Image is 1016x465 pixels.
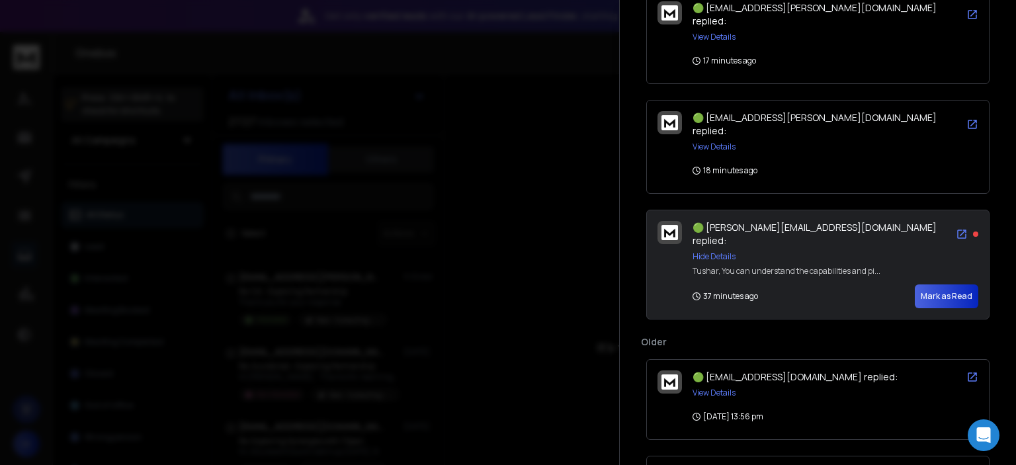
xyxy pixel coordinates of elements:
[693,411,763,422] p: [DATE] 13:56 pm
[661,5,678,21] img: logo
[693,388,736,398] button: View Details
[693,266,880,276] div: Tushar, You can understand the capabilities and pi...
[661,115,678,130] img: logo
[693,165,757,176] p: 18 minutes ago
[693,1,937,27] span: 🟢 [EMAIL_ADDRESS][PERSON_NAME][DOMAIN_NAME] replied:
[693,142,736,152] button: View Details
[693,56,756,66] p: 17 minutes ago
[641,335,995,349] p: Older
[968,419,999,451] div: Open Intercom Messenger
[693,221,937,247] span: 🟢 [PERSON_NAME][EMAIL_ADDRESS][DOMAIN_NAME] replied:
[693,291,758,302] p: 37 minutes ago
[693,370,898,383] span: 🟢 [EMAIL_ADDRESS][DOMAIN_NAME] replied:
[661,225,678,240] img: logo
[661,374,678,390] img: logo
[915,284,978,308] button: Mark as Read
[693,32,736,42] button: View Details
[693,111,937,137] span: 🟢 [EMAIL_ADDRESS][PERSON_NAME][DOMAIN_NAME] replied:
[693,251,736,262] button: Hide Details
